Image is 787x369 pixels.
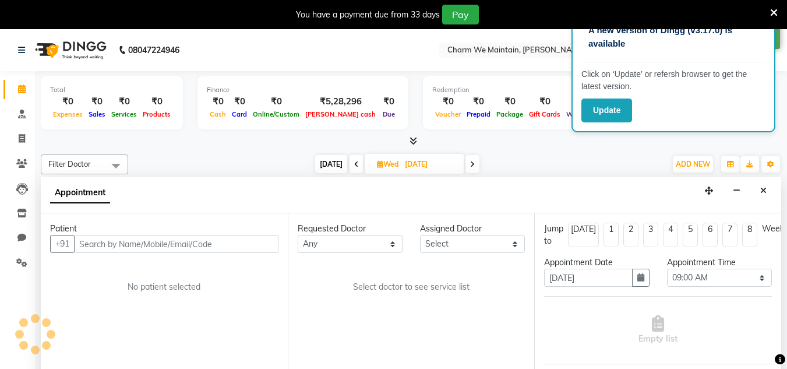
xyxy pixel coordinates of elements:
b: 08047224946 [128,34,179,66]
div: You have a payment due from 33 days [296,9,440,21]
div: ₹0 [86,95,108,108]
div: ₹5,28,296 [302,95,379,108]
li: 6 [703,223,718,247]
div: Appointment Time [667,256,772,269]
button: +91 [50,235,75,253]
div: Patient [50,223,278,235]
input: 2025-09-03 [401,156,460,173]
div: Jump to [544,223,563,247]
span: [PERSON_NAME] cash [302,110,379,118]
span: Select doctor to see service list [353,281,470,293]
li: 8 [742,223,757,247]
div: Appointment Date [544,256,649,269]
span: Voucher [432,110,464,118]
li: 3 [643,223,658,247]
span: [DATE] [315,155,347,173]
div: ₹0 [229,95,250,108]
span: Cash [207,110,229,118]
img: logo [30,34,110,66]
span: Online/Custom [250,110,302,118]
span: Appointment [50,182,110,203]
p: Click on ‘Update’ or refersh browser to get the latest version. [581,68,765,93]
span: Package [493,110,526,118]
span: ADD NEW [676,160,710,168]
button: ADD NEW [673,156,713,173]
span: Expenses [50,110,86,118]
div: Requested Doctor [298,223,403,235]
span: Filter Doctor [48,159,91,168]
input: yyyy-mm-dd [544,269,632,287]
div: ₹0 [379,95,399,108]
div: ₹0 [50,95,86,108]
span: Wed [374,160,401,168]
div: ₹0 [250,95,302,108]
span: Services [108,110,140,118]
button: Close [755,182,772,200]
div: ₹0 [432,95,464,108]
input: Search by Name/Mobile/Email/Code [74,235,278,253]
p: A new version of Dingg (v3.17.0) is available [588,24,758,50]
div: [DATE] [571,223,596,236]
span: Wallet [563,110,589,118]
span: Gift Cards [526,110,563,118]
span: Empty list [638,315,677,345]
div: ₹0 [464,95,493,108]
div: No patient selected [78,281,250,293]
li: 5 [683,223,698,247]
div: ₹0 [526,95,563,108]
li: 2 [623,223,638,247]
button: Pay [442,5,479,24]
li: 1 [604,223,619,247]
div: ₹0 [563,95,589,108]
span: Products [140,110,174,118]
li: 7 [722,223,737,247]
span: Card [229,110,250,118]
div: ₹0 [108,95,140,108]
div: ₹0 [493,95,526,108]
li: 4 [663,223,678,247]
button: Update [581,99,632,122]
div: ₹0 [207,95,229,108]
span: Due [380,110,398,118]
div: Assigned Doctor [420,223,525,235]
div: Total [50,85,174,95]
div: Finance [207,85,399,95]
div: ₹0 [140,95,174,108]
span: Sales [86,110,108,118]
span: Prepaid [464,110,493,118]
div: Redemption [432,85,589,95]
